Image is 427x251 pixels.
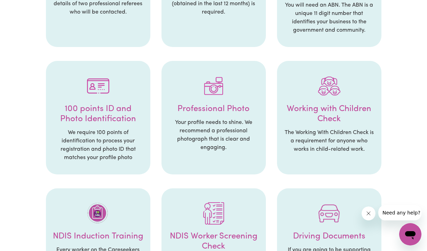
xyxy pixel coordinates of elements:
[284,104,374,124] h4: Working with Children Check
[284,128,374,154] p: The Working With Children Check is a requirement for anyone who works in child-related work.
[53,128,143,162] p: We require 100 points of identification to process your registration and photo ID that matches yo...
[168,104,259,114] h4: Professional Photo
[53,232,143,242] h4: NDIS Induction Training
[362,206,375,220] iframe: Close message
[168,118,259,152] p: Your profile needs to shine. We recommend a professional photograph that is clear and engaging.
[53,104,143,124] h4: 100 points ID and Photo Identification
[378,205,421,220] iframe: Message from company
[399,223,421,245] iframe: Button to launch messaging window
[284,1,374,34] p: You will need an ABN. The ABN is a unique 11 digit number that identifies your business to the go...
[284,232,374,242] h4: Driving Documents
